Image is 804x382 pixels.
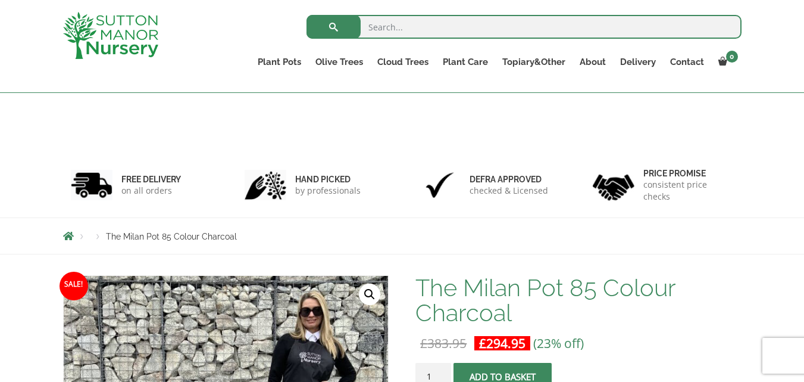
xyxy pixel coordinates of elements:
a: Contact [663,54,711,70]
span: (23% off) [533,335,584,352]
img: 1.jpg [71,170,112,200]
a: Delivery [613,54,663,70]
span: Sale! [60,272,88,300]
nav: Breadcrumbs [63,231,742,241]
span: The Milan Pot 85 Colour Charcoal [106,232,237,241]
a: Olive Trees [308,54,370,70]
img: logo [63,12,158,59]
span: £ [420,335,427,352]
h6: Defra approved [470,174,548,185]
h6: Price promise [643,168,734,179]
input: Search... [306,15,742,39]
h6: FREE DELIVERY [121,174,181,185]
a: About [573,54,613,70]
p: checked & Licensed [470,185,548,197]
a: Plant Care [436,54,495,70]
a: Plant Pots [251,54,308,70]
p: consistent price checks [643,179,734,203]
span: 0 [726,51,738,63]
bdi: 383.95 [420,335,467,352]
p: on all orders [121,185,181,197]
a: Topiary&Other [495,54,573,70]
img: 4.jpg [593,167,634,203]
a: View full-screen image gallery [359,284,380,305]
span: £ [479,335,486,352]
a: Cloud Trees [370,54,436,70]
h1: The Milan Pot 85 Colour Charcoal [415,275,741,325]
img: 3.jpg [419,170,461,200]
img: 2.jpg [245,170,286,200]
p: by professionals [295,185,361,197]
bdi: 294.95 [479,335,525,352]
h6: hand picked [295,174,361,185]
a: 0 [711,54,742,70]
